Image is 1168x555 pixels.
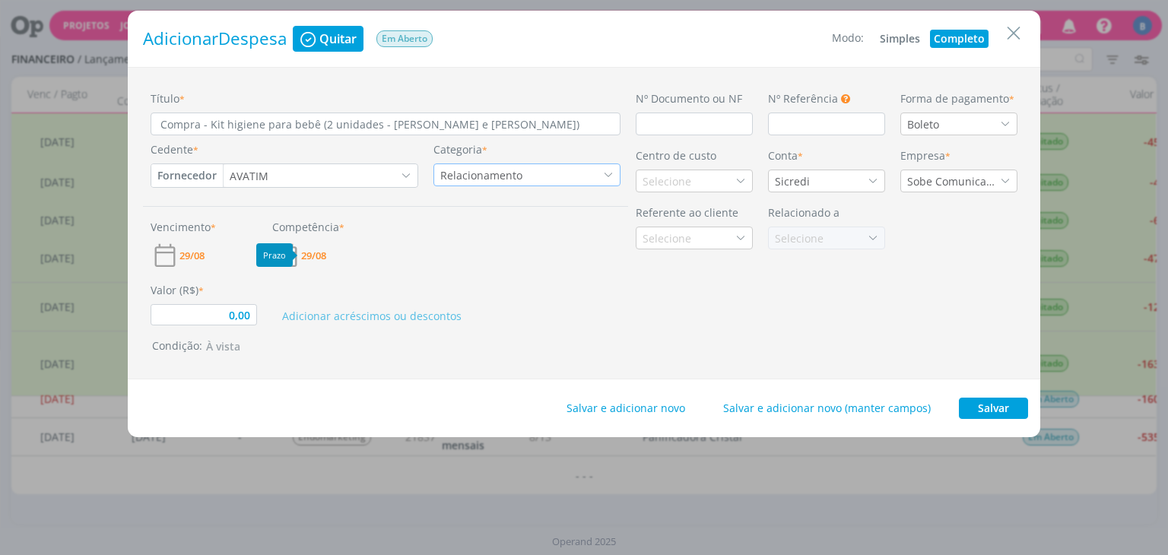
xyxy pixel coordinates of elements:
[768,205,839,220] label: Relacionado a
[636,147,716,163] label: Centro de custo
[959,398,1028,419] button: Salvar
[713,398,941,419] button: Salvar e adicionar novo (manter campos)
[900,147,951,163] label: Empresa
[151,90,185,106] label: Título
[1002,21,1025,45] button: Close
[301,251,326,261] span: 29/08
[636,90,742,106] label: Nº Documento ou NF
[907,116,942,132] div: Boleto
[218,27,287,50] span: Despesa
[876,30,924,48] button: Simples
[440,167,525,183] div: Relacionamento
[636,230,694,246] div: Selecione
[775,230,827,246] div: Selecione
[256,243,293,267] div: Prazo
[230,168,271,184] div: AVATIM
[900,90,1014,106] label: Forma de pagamento
[768,90,838,106] label: Nº Referência
[769,173,813,189] div: Sicredi
[224,168,271,184] div: AVATIM
[769,230,827,246] div: Selecione
[901,173,1000,189] div: Sobe Comunicação & Negócios
[643,230,694,246] div: Selecione
[930,30,989,48] button: Completo
[151,219,216,235] label: Vencimento
[151,141,198,157] label: Cedente
[907,173,1000,189] div: Sobe Comunicação & Negócios
[128,11,1040,437] div: dialog
[557,398,695,419] button: Salvar e adicionar novo
[152,338,247,353] span: Condição:
[143,29,287,49] h1: Adicionar
[433,141,487,157] label: Categoria
[179,251,205,261] span: 29/08
[376,30,433,47] span: Em Aberto
[151,164,223,187] button: Fornecedor
[636,205,738,220] label: Referente ao cliente
[272,219,344,235] label: Competência
[636,173,694,189] div: Selecione
[319,33,357,45] span: Quitar
[643,173,694,189] div: Selecione
[901,116,942,132] div: Boleto
[376,30,433,48] button: Em Aberto
[775,173,813,189] div: Sicredi
[434,167,525,183] div: Relacionamento
[293,26,363,52] button: Quitar
[768,147,803,163] label: Conta
[832,30,864,48] div: Modo:
[151,282,204,298] label: Valor (R$)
